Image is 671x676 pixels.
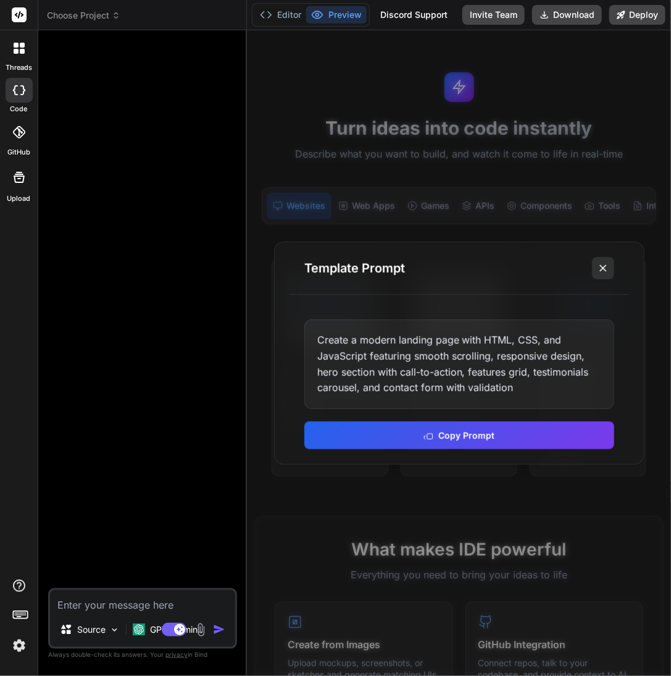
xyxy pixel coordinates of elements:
[255,6,306,23] button: Editor
[165,651,188,658] span: privacy
[306,6,367,23] button: Preview
[373,5,455,25] div: Discord Support
[194,623,208,637] img: attachment
[10,104,28,114] label: code
[213,623,225,636] img: icon
[6,62,32,73] label: threads
[304,421,614,449] button: Copy Prompt
[609,5,665,25] button: Deploy
[47,9,120,22] span: Choose Project
[150,623,202,636] p: GPT-4o min..
[304,319,614,408] div: Create a modern landing page with HTML, CSS, and JavaScript featuring smooth scrolling, responsiv...
[9,635,30,656] img: settings
[532,5,602,25] button: Download
[133,623,145,636] img: GPT-4o mini
[304,260,405,277] h3: Template Prompt
[77,623,106,636] p: Source
[462,5,525,25] button: Invite Team
[48,649,237,661] p: Always double-check its answers. Your in Bind
[7,147,30,158] label: GitHub
[7,193,31,204] label: Upload
[109,625,120,635] img: Pick Models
